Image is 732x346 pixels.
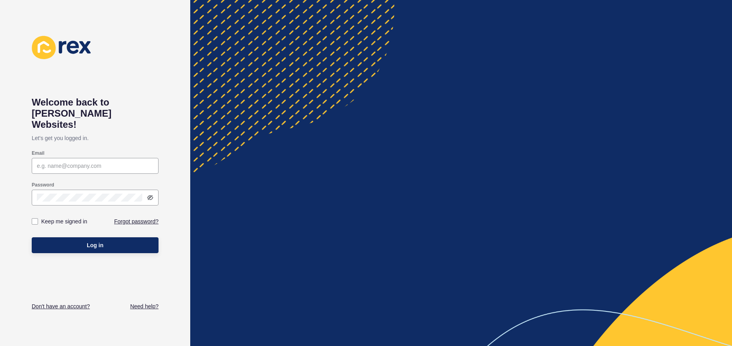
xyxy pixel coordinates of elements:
[32,237,159,253] button: Log in
[32,182,54,188] label: Password
[32,97,159,130] h1: Welcome back to [PERSON_NAME] Websites!
[87,241,103,249] span: Log in
[32,130,159,146] p: Let's get you logged in.
[32,150,44,156] label: Email
[32,302,90,310] a: Don't have an account?
[37,162,153,170] input: e.g. name@company.com
[114,217,159,225] a: Forgot password?
[130,302,159,310] a: Need help?
[41,217,87,225] label: Keep me signed in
